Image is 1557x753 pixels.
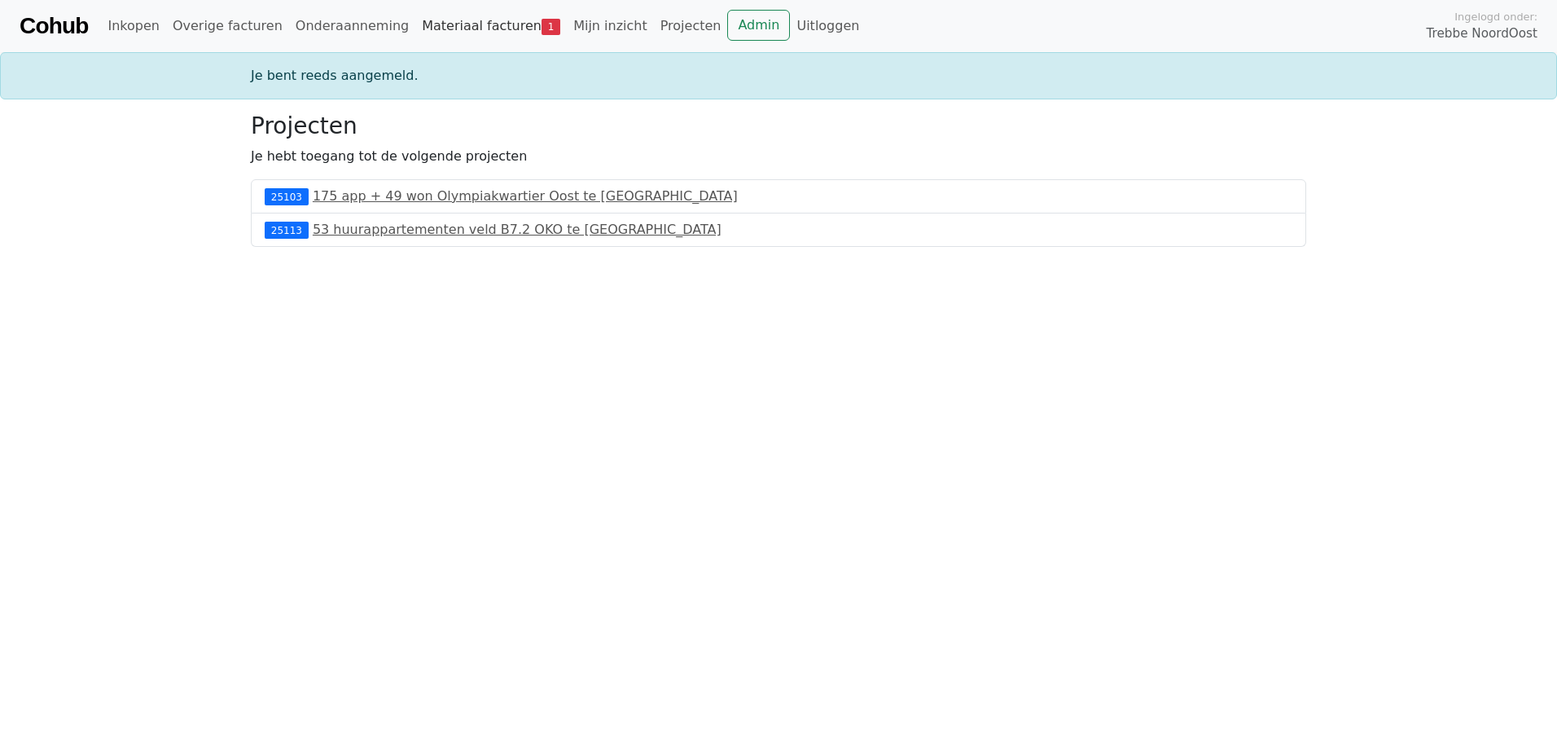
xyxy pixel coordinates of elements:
[542,19,560,35] span: 1
[20,7,88,46] a: Cohub
[790,10,866,42] a: Uitloggen
[654,10,728,42] a: Projecten
[166,10,289,42] a: Overige facturen
[101,10,165,42] a: Inkopen
[1454,9,1537,24] span: Ingelogd onder:
[567,10,654,42] a: Mijn inzicht
[251,147,1306,166] p: Je hebt toegang tot de volgende projecten
[1427,24,1537,43] span: Trebbe NoordOost
[241,66,1316,86] div: Je bent reeds aangemeld.
[251,112,1306,140] h3: Projecten
[265,188,309,205] div: 25103
[415,10,567,42] a: Materiaal facturen1
[727,10,790,41] a: Admin
[265,222,309,238] div: 25113
[289,10,415,42] a: Onderaanneming
[313,188,738,204] a: 175 app + 49 won Olympiakwartier Oost te [GEOGRAPHIC_DATA]
[313,222,721,237] a: 53 huurappartementen veld B7.2 OKO te [GEOGRAPHIC_DATA]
